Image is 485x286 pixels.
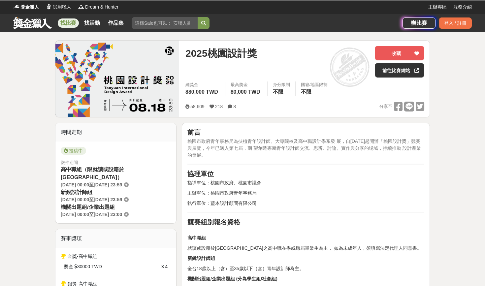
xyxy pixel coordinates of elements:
[187,139,421,158] span: 桃園市政府青年事務局為扶植青年設計師、大專院校及高中職設計學系發 展，自[DATE]起開辦「桃園設計獎」競賽與展覽，今年已邁入第七屆，期 望創造專屬青年設計師交流、思辨、討論、實作與分享的場域，...
[187,129,201,136] strong: 前言
[215,104,223,109] span: 218
[61,204,115,210] span: 機關出題組/企業出題組
[94,212,122,217] span: [DATE] 23:00
[89,197,94,202] span: 至
[55,41,179,117] img: Cover Image
[273,81,290,88] div: 身分限制
[190,104,205,109] span: 58,609
[187,170,214,177] strong: 協理單位
[78,3,84,10] img: Logo
[231,89,260,95] span: 80,000 TWD
[61,212,89,217] span: [DATE] 00:00
[185,89,218,95] span: 880,000 TWD
[428,4,447,11] a: 主辦專區
[81,18,103,28] a: 找活動
[94,182,122,187] span: [DATE] 23:59
[61,147,86,155] span: 投稿中
[61,197,89,202] span: [DATE] 00:00
[61,167,124,180] span: 高中職組（限就讀或設籍於[GEOGRAPHIC_DATA]）
[78,4,118,11] a: LogoDream & Hunter
[58,18,79,28] a: 找比賽
[105,18,126,28] a: 作品集
[185,46,257,61] span: 2025桃園設計獎
[46,4,71,11] a: Logo試用獵人
[187,265,424,272] p: 全台18歲以上（含）至35歲以下（含）青年設計師為主。
[301,89,311,95] span: 不限
[187,179,424,186] p: 指導單位：桃園市政府、桃園市議會
[68,254,97,259] span: 金獎-高中職組
[89,182,94,187] span: 至
[132,17,198,29] input: 這樣Sale也可以： 安聯人壽創意銷售法募集
[91,263,102,270] span: TWD
[379,102,392,111] span: 分享至
[53,4,71,11] span: 試用獵人
[55,123,176,142] div: 時間走期
[85,4,118,11] span: Dream & Hunter
[185,81,220,88] span: 總獎金
[187,235,206,240] strong: 高中職組
[61,189,92,195] span: 新銳設計師組
[64,263,73,270] span: 獎金
[403,17,436,29] a: 辦比賽
[301,81,328,88] div: 國籍/地區限制
[187,200,424,207] p: 執行單位：藍本設計顧問有限公司
[46,3,52,10] img: Logo
[20,4,39,11] span: 獎金獵人
[55,229,176,248] div: 賽事獎項
[375,46,424,60] button: 收藏
[187,218,240,226] strong: 競賽組別報名資格
[453,4,472,11] a: 服務介紹
[89,212,94,217] span: 至
[165,264,168,269] span: 4
[13,3,20,10] img: Logo
[61,182,89,187] span: [DATE] 00:00
[439,17,472,29] div: 登入 / 註冊
[187,276,277,281] strong: 機關出題組/企業出題組 (分為學生組/社會組)
[233,104,236,109] span: 8
[77,263,90,270] span: 30000
[187,256,215,261] strong: 新銳設計師組
[187,190,424,197] p: 主辦單位：桃園市政府青年事務局
[273,89,283,95] span: 不限
[375,63,424,78] a: 前往比賽網站
[231,81,262,88] span: 最高獎金
[61,160,78,165] span: 徵件期間
[13,4,39,11] a: Logo獎金獵人
[187,245,424,252] p: 就讀或設籍於[GEOGRAPHIC_DATA]之高中職在學或應屆畢業生為主， 如為未成年人，須填寫法定代理人同意書。
[94,197,122,202] span: [DATE] 23:59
